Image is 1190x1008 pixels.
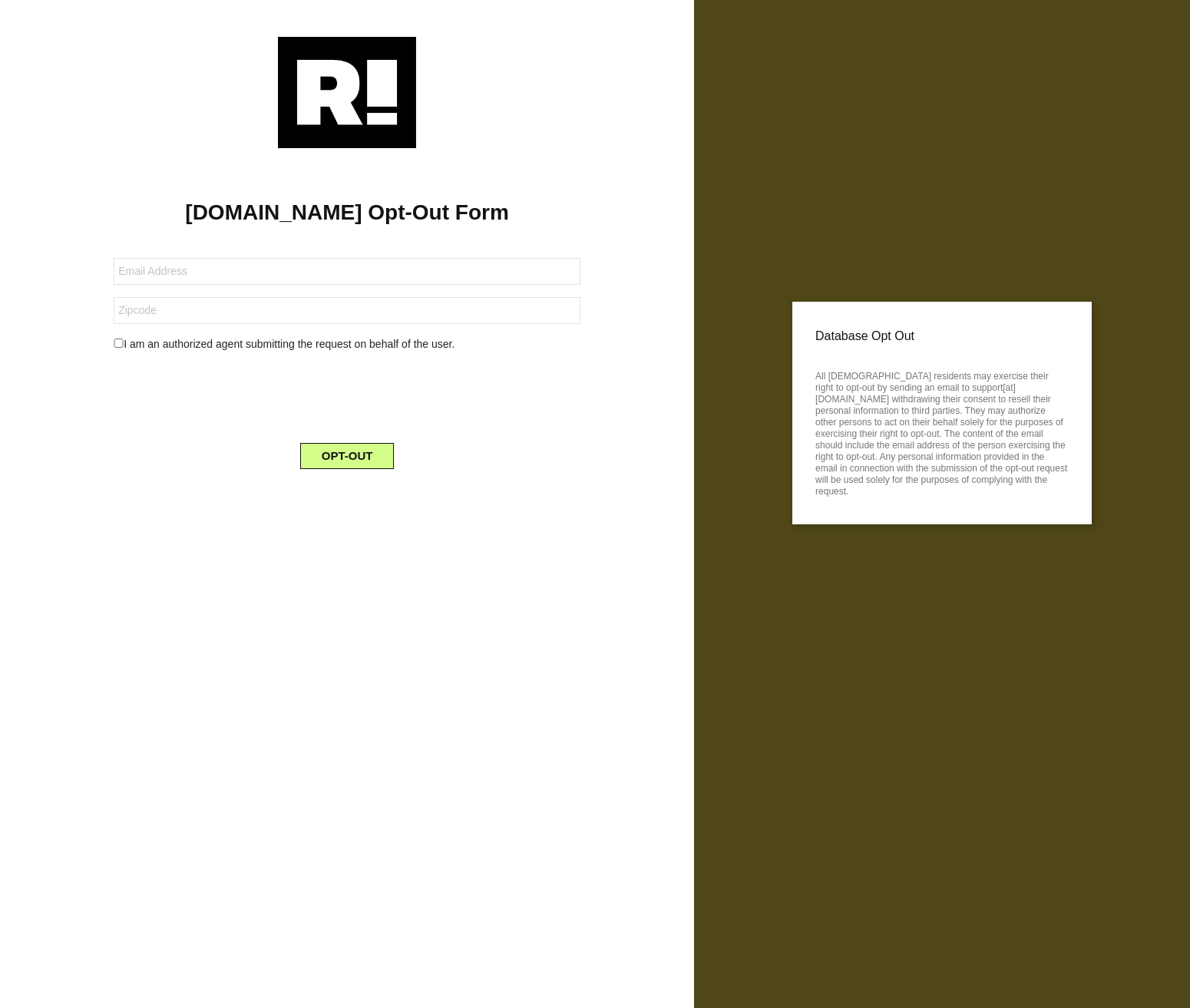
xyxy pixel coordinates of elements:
p: Database Opt Out [815,325,1069,348]
input: Zipcode [114,297,580,324]
h1: [DOMAIN_NAME] Opt-Out Form [23,200,671,226]
div: I am an authorized agent submitting the request on behalf of the user. [102,336,592,352]
img: Retention.com [278,37,416,148]
iframe: reCAPTCHA [230,365,464,425]
button: OPT-OUT [300,443,395,469]
p: All [DEMOGRAPHIC_DATA] residents may exercise their right to opt-out by sending an email to suppo... [815,366,1069,497]
input: Email Address [114,258,580,285]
